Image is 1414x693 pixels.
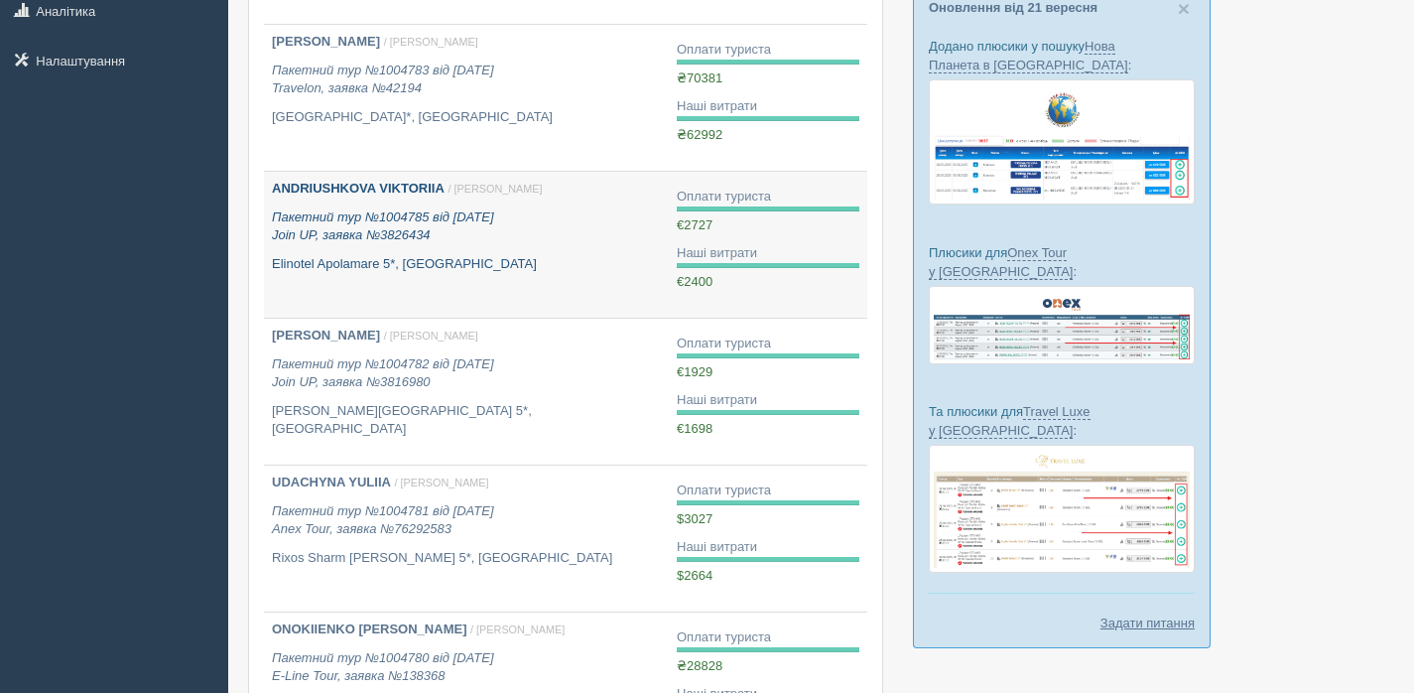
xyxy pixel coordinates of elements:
p: Elinotel Apolamare 5*, [GEOGRAPHIC_DATA] [272,255,661,274]
a: Onex Tour у [GEOGRAPHIC_DATA] [929,245,1073,280]
div: Наші витрати [677,391,859,410]
span: €2727 [677,217,712,232]
span: $3027 [677,511,712,526]
div: Наші витрати [677,244,859,263]
b: UDACHYNA YULIIA [272,475,391,489]
p: Rixos Sharm [PERSON_NAME] 5*, [GEOGRAPHIC_DATA] [272,549,661,568]
a: [PERSON_NAME] / [PERSON_NAME] Пакетний тур №1004782 від [DATE]Join UP, заявка №3816980 [PERSON_NA... [264,319,669,465]
i: Пакетний тур №1004785 від [DATE] Join UP, заявка №3826434 [272,209,494,243]
b: [PERSON_NAME] [272,328,380,343]
span: / [PERSON_NAME] [384,330,478,342]
div: Наші витрати [677,538,859,557]
a: Задати питання [1100,614,1195,632]
img: new-planet-%D0%BF%D1%96%D0%B4%D0%B1%D1%96%D1%80%D0%BA%D0%B0-%D1%81%D1%80%D0%BC-%D0%B4%D0%BB%D1%8F... [929,79,1195,205]
i: Пакетний тур №1004783 від [DATE] Travelon, заявка №42194 [272,63,494,96]
span: €2400 [677,274,712,289]
i: Пакетний тур №1004781 від [DATE] Anex Tour, заявка №76292583 [272,503,494,537]
span: ₴70381 [677,70,722,85]
div: Оплати туриста [677,482,859,500]
p: [GEOGRAPHIC_DATA]*, [GEOGRAPHIC_DATA] [272,108,661,127]
span: €1929 [677,364,712,379]
p: Та плюсики для : [929,402,1195,440]
b: ONOKIIENKO [PERSON_NAME] [272,622,466,636]
b: [PERSON_NAME] [272,34,380,49]
div: Оплати туриста [677,335,859,353]
a: Нова Планета в [GEOGRAPHIC_DATA] [929,39,1128,73]
i: Пакетний тур №1004780 від [DATE] E-Line Tour, заявка №138368 [272,650,494,684]
p: Плюсики для : [929,243,1195,281]
span: ₴28828 [677,658,722,673]
div: Оплати туриста [677,188,859,207]
a: ANDRIUSHKOVA VIKTORIIA / [PERSON_NAME] Пакетний тур №1004785 від [DATE]Join UP, заявка №3826434 E... [264,172,669,318]
img: travel-luxe-%D0%BF%D0%BE%D0%B4%D0%B1%D0%BE%D1%80%D0%BA%D0%B0-%D1%81%D1%80%D0%BC-%D0%B4%D0%BB%D1%8... [929,445,1195,573]
span: $2664 [677,568,712,583]
span: / [PERSON_NAME] [384,36,478,48]
span: / [PERSON_NAME] [470,624,565,635]
span: / [PERSON_NAME] [395,477,489,488]
a: UDACHYNA YULIIA / [PERSON_NAME] Пакетний тур №1004781 від [DATE]Anex Tour, заявка №76292583 Rixos... [264,466,669,612]
span: ₴62992 [677,127,722,142]
a: [PERSON_NAME] / [PERSON_NAME] Пакетний тур №1004783 від [DATE]Travelon, заявка №42194 [GEOGRAPHIC... [264,25,669,171]
div: Наші витрати [677,97,859,116]
span: €1698 [677,421,712,436]
p: Додано плюсики у пошуку : [929,37,1195,74]
p: [PERSON_NAME][GEOGRAPHIC_DATA] 5*, [GEOGRAPHIC_DATA] [272,402,661,439]
div: Оплати туриста [677,41,859,60]
b: ANDRIUSHKOVA VIKTORIIA [272,181,445,196]
div: Оплати туриста [677,628,859,647]
i: Пакетний тур №1004782 від [DATE] Join UP, заявка №3816980 [272,356,494,390]
a: Travel Luxe у [GEOGRAPHIC_DATA] [929,404,1091,439]
span: / [PERSON_NAME] [448,183,542,195]
img: onex-tour-proposal-crm-for-travel-agency.png [929,286,1195,364]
